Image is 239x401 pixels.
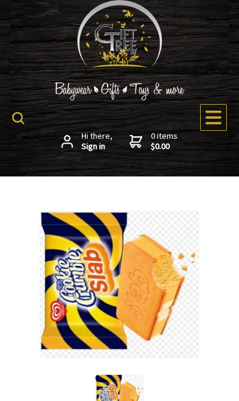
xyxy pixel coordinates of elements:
[151,141,178,152] strong: $0.00
[81,131,113,152] span: Hi there,
[81,141,113,152] strong: Sign in
[130,131,178,152] a: 0 items$0.00
[29,82,211,100] img: Babywear - Gifts - Toys & more
[151,130,178,152] span: 0 items
[40,211,199,358] img: Cookie Crumble Slab
[12,112,24,124] img: product search
[61,131,113,152] a: Hi there,Sign in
